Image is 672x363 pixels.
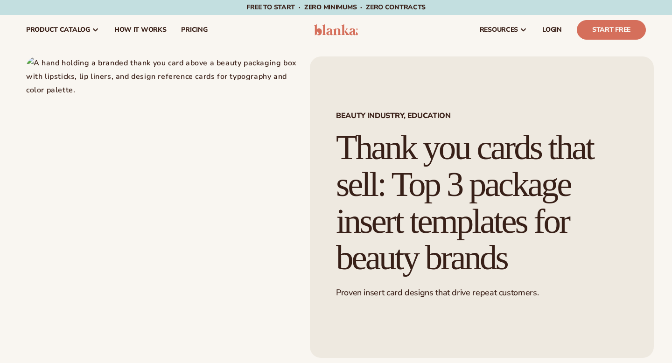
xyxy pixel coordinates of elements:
[480,26,518,34] span: resources
[336,287,539,298] span: Proven insert card designs that drive repeat customers.
[26,56,299,358] img: A hand holding a branded thank you card above a beauty packaging box with lipsticks, lip liners, ...
[26,26,90,34] span: product catalog
[107,15,174,45] a: How It Works
[577,20,646,40] a: Start Free
[181,26,207,34] span: pricing
[472,15,535,45] a: resources
[535,15,569,45] a: LOGIN
[314,24,358,35] img: logo
[246,3,426,12] span: Free to start · ZERO minimums · ZERO contracts
[174,15,215,45] a: pricing
[336,129,628,276] h1: Thank you cards that sell: Top 3 package insert templates for beauty brands
[542,26,562,34] span: LOGIN
[19,15,107,45] a: product catalog
[114,26,167,34] span: How It Works
[336,112,628,119] span: Beauty industry, education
